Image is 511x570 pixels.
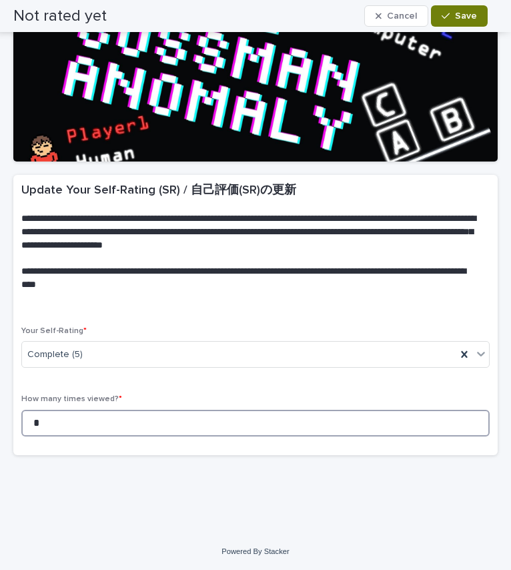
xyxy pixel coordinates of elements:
h2: Not rated yet [13,7,107,26]
a: Powered By Stacker [221,547,289,555]
span: Complete (5) [27,348,83,362]
button: Cancel [364,5,428,27]
span: Save [455,11,477,21]
span: How many times viewed? [21,395,122,403]
span: Your Self-Rating [21,327,87,335]
h2: Update Your Self-Rating (SR) / 自己評価(SR)の更新 [21,183,296,199]
span: Cancel [387,11,417,21]
button: Save [431,5,488,27]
